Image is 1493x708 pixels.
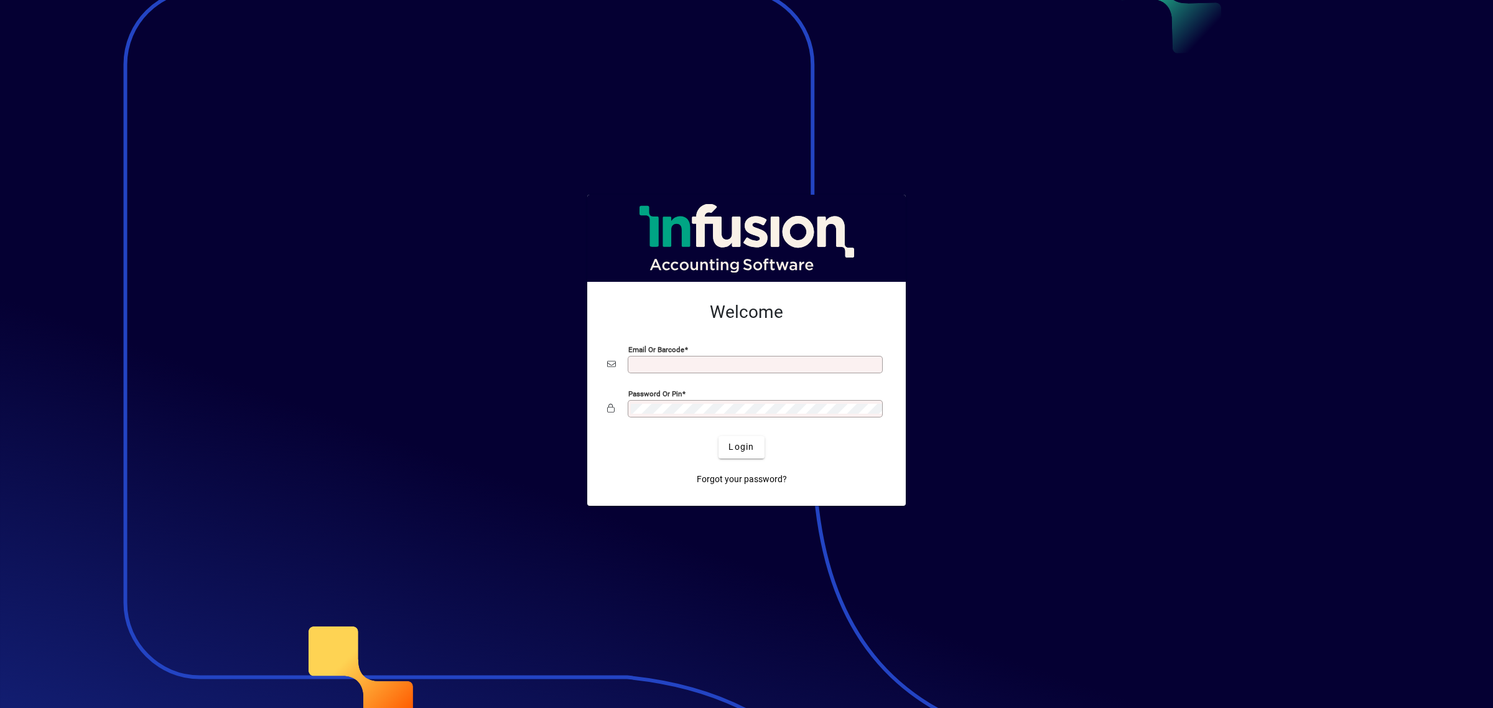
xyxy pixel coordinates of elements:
mat-label: Email or Barcode [628,345,684,353]
span: Forgot your password? [697,473,787,486]
button: Login [719,436,764,459]
span: Login [728,440,754,454]
a: Forgot your password? [692,468,792,491]
mat-label: Password or Pin [628,389,682,398]
h2: Welcome [607,302,886,323]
